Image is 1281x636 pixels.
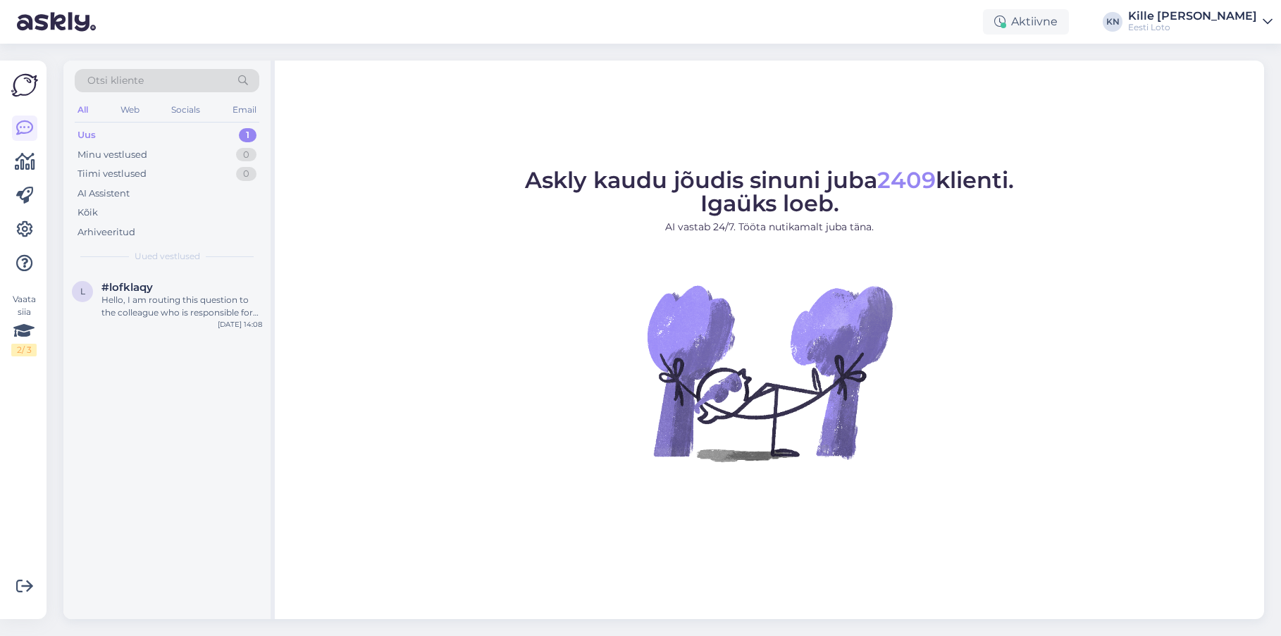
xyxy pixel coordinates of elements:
[135,250,200,263] span: Uued vestlused
[525,220,1014,235] p: AI vastab 24/7. Tööta nutikamalt juba täna.
[118,101,142,119] div: Web
[1128,22,1257,33] div: Eesti Loto
[218,319,262,330] div: [DATE] 14:08
[1103,12,1122,32] div: KN
[11,293,37,356] div: Vaata siia
[75,101,91,119] div: All
[1128,11,1257,22] div: Kille [PERSON_NAME]
[239,128,256,142] div: 1
[877,166,936,194] span: 2409
[236,167,256,181] div: 0
[78,128,96,142] div: Uus
[525,166,1014,217] span: Askly kaudu jõudis sinuni juba klienti. Igaüks loeb.
[983,9,1069,35] div: Aktiivne
[230,101,259,119] div: Email
[78,148,147,162] div: Minu vestlused
[87,73,144,88] span: Otsi kliente
[80,286,85,297] span: l
[11,72,38,99] img: Askly Logo
[78,167,147,181] div: Tiimi vestlused
[101,281,153,294] span: #lofklaqy
[78,206,98,220] div: Kõik
[168,101,203,119] div: Socials
[101,294,262,319] div: Hello, I am routing this question to the colleague who is responsible for this topic. The reply m...
[11,344,37,356] div: 2 / 3
[1128,11,1273,33] a: Kille [PERSON_NAME]Eesti Loto
[78,187,130,201] div: AI Assistent
[78,225,135,239] div: Arhiveeritud
[643,246,896,499] img: No Chat active
[236,148,256,162] div: 0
